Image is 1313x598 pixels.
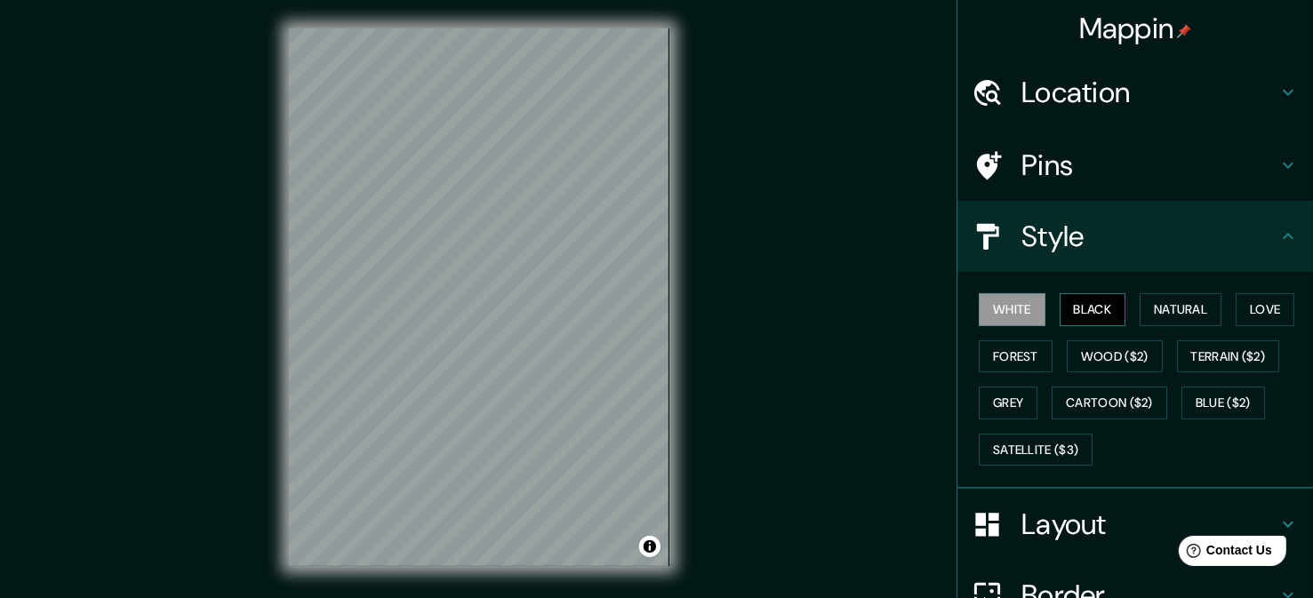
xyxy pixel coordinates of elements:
h4: Mappin [1079,11,1192,46]
h4: Layout [1021,506,1277,542]
h4: Location [1021,75,1277,110]
button: Blue ($2) [1181,387,1265,419]
button: Cartoon ($2) [1052,387,1167,419]
iframe: Help widget launcher [1155,529,1293,578]
div: Style [957,201,1313,272]
button: Terrain ($2) [1177,340,1280,373]
button: Natural [1140,293,1221,326]
canvas: Map [289,28,669,566]
h4: Style [1021,219,1277,254]
div: Pins [957,130,1313,201]
button: White [979,293,1045,326]
button: Love [1236,293,1294,326]
div: Location [957,57,1313,128]
h4: Pins [1021,148,1277,183]
div: Layout [957,489,1313,560]
button: Wood ($2) [1067,340,1163,373]
img: pin-icon.png [1177,24,1191,38]
button: Forest [979,340,1053,373]
button: Black [1060,293,1126,326]
button: Grey [979,387,1037,419]
button: Satellite ($3) [979,434,1093,466]
button: Toggle attribution [639,536,661,557]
